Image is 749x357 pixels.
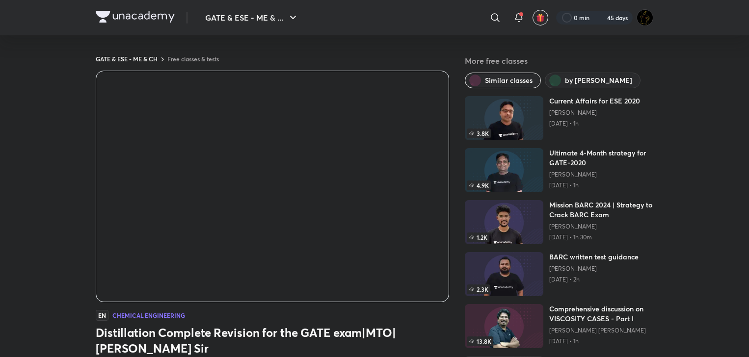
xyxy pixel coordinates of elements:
[549,181,653,189] p: [DATE] • 1h
[96,71,449,302] iframe: Class
[96,325,449,356] h3: Distillation Complete Revision for the GATE exam|MTO| [PERSON_NAME] Sir
[467,284,490,294] span: 2.3K
[549,171,653,178] a: [PERSON_NAME]
[96,310,108,321] span: EN
[96,11,175,23] img: Company Logo
[549,109,640,117] a: [PERSON_NAME]
[595,13,605,23] img: streak
[637,9,653,26] img: Ranit Maity01
[565,76,632,85] span: by Ankur Bansal
[549,304,653,324] h6: Comprehensive discussion on VISCOSITY CASES - Part I
[549,233,653,241] p: [DATE] • 1h 30m
[549,276,639,283] p: [DATE] • 2h
[533,10,548,25] button: avatar
[96,11,175,25] a: Company Logo
[549,252,639,262] h6: BARC written test guidance
[549,327,653,334] a: [PERSON_NAME] [PERSON_NAME]
[167,55,219,63] a: Free classes & tests
[112,312,185,318] h4: Chemical Engineering
[199,8,305,27] button: GATE & ESE - ME & ...
[549,200,653,220] h6: Mission BARC 2024 | Strategy to Crack BARC Exam
[96,55,158,63] a: GATE & ESE - ME & CH
[545,73,641,88] button: by Ankur Bansal
[549,96,640,106] h6: Current Affairs for ESE 2020
[467,336,493,346] span: 13.8K
[549,223,653,230] a: [PERSON_NAME]
[467,180,491,190] span: 4.9K
[549,265,639,273] a: [PERSON_NAME]
[485,76,533,85] span: Similar classes
[549,120,640,127] p: [DATE] • 1h
[549,337,653,345] p: [DATE] • 1h
[536,13,545,22] img: avatar
[467,128,491,138] span: 3.8K
[465,55,653,67] h5: More free classes
[465,73,541,88] button: Similar classes
[549,148,653,168] h6: Ultimate 4-Month strategy for GATE-2020
[467,232,489,242] span: 1.2K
